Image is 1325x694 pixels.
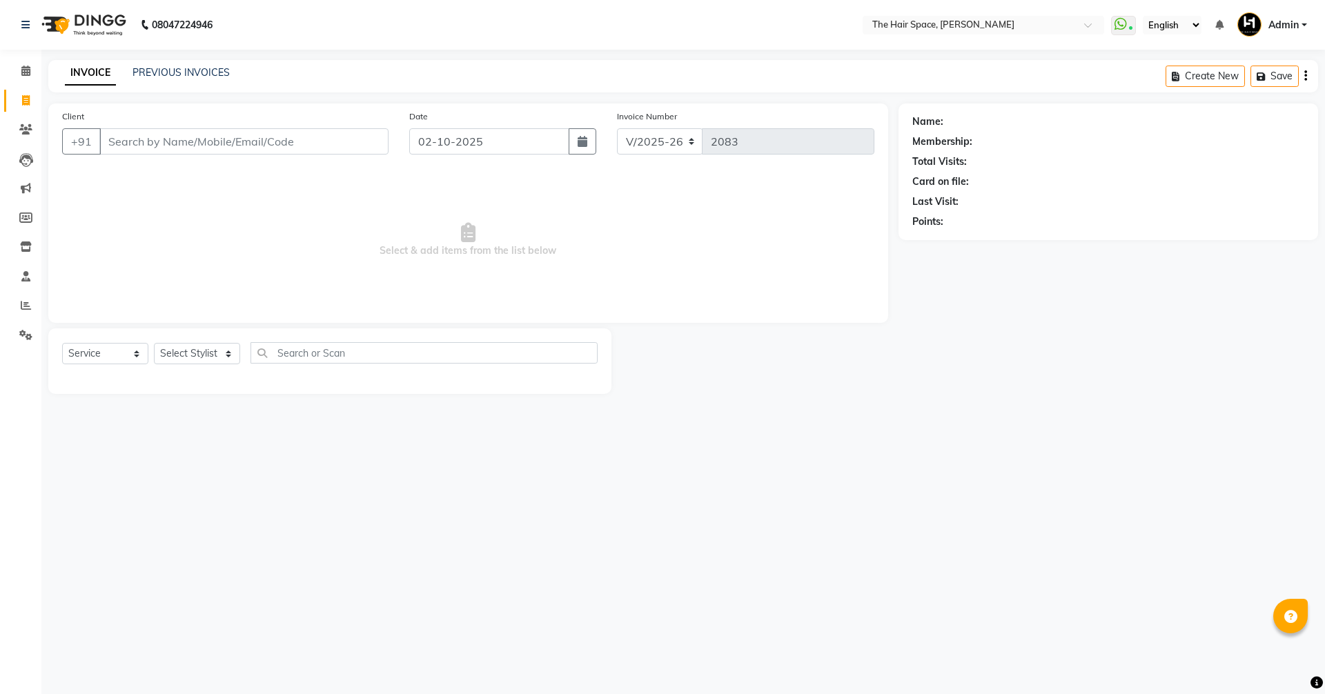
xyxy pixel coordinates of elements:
button: Save [1250,66,1299,87]
label: Invoice Number [617,110,677,123]
input: Search by Name/Mobile/Email/Code [99,128,389,155]
img: logo [35,6,130,44]
label: Date [409,110,428,123]
button: +91 [62,128,101,155]
iframe: chat widget [1267,639,1311,680]
img: Admin [1237,12,1262,37]
label: Client [62,110,84,123]
div: Points: [912,215,943,229]
span: Select & add items from the list below [62,171,874,309]
a: INVOICE [65,61,116,86]
input: Search or Scan [251,342,598,364]
span: Admin [1268,18,1299,32]
a: PREVIOUS INVOICES [132,66,230,79]
div: Last Visit: [912,195,959,209]
div: Membership: [912,135,972,149]
div: Name: [912,115,943,129]
button: Create New [1166,66,1245,87]
div: Card on file: [912,175,969,189]
b: 08047224946 [152,6,213,44]
div: Total Visits: [912,155,967,169]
